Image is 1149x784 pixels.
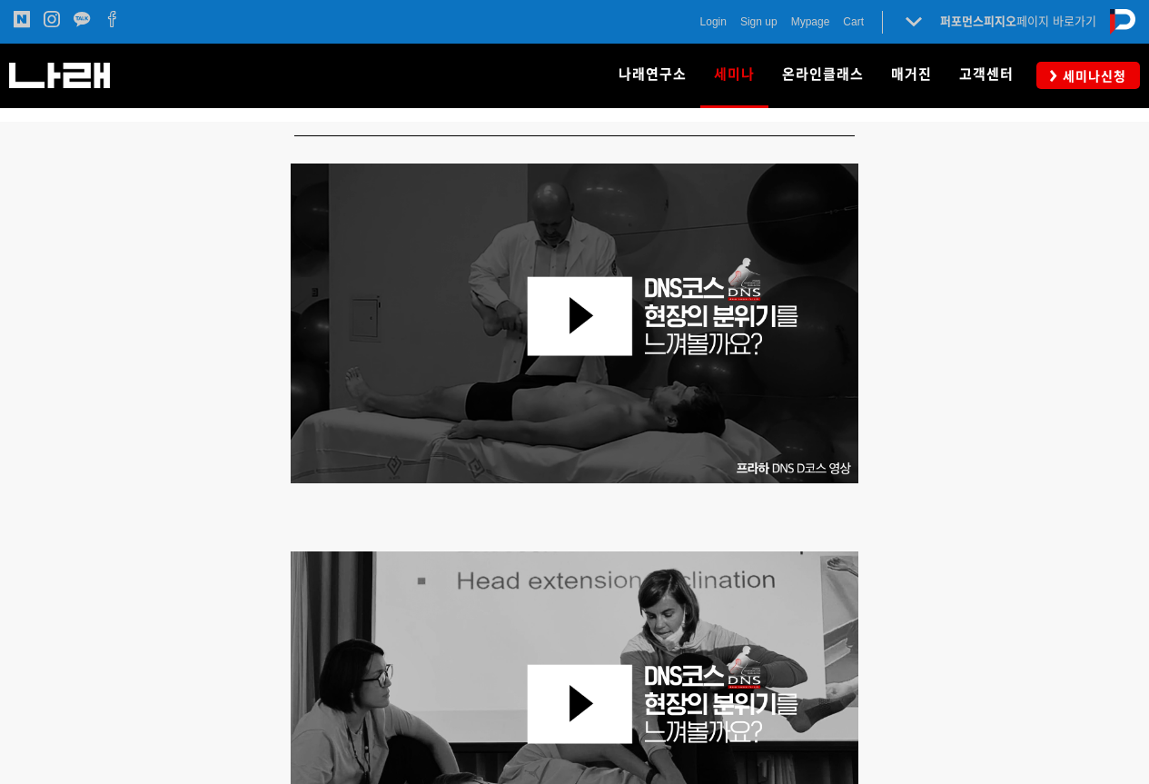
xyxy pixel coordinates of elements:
span: 세미나 [714,60,755,89]
a: 퍼포먼스피지오페이지 바로가기 [940,15,1096,28]
span: 매거진 [891,66,932,83]
a: 나래연구소 [605,44,700,107]
a: 세미나신청 [1036,62,1140,88]
a: Sign up [740,13,778,31]
strong: 퍼포먼스피지오 [940,15,1016,28]
span: 온라인클래스 [782,66,864,83]
a: 온라인클래스 [768,44,877,107]
a: 매거진 [877,44,946,107]
a: Login [700,13,727,31]
span: 세미나신청 [1057,67,1126,85]
a: Cart [843,13,864,31]
a: 세미나 [700,44,768,107]
a: Mypage [791,13,830,31]
span: 나래연구소 [619,66,687,83]
span: 고객센터 [959,66,1014,83]
a: 고객센터 [946,44,1027,107]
